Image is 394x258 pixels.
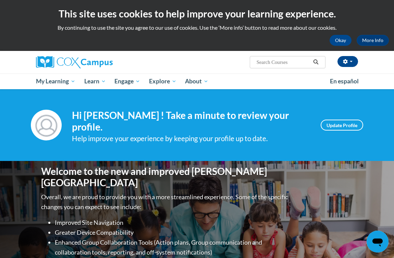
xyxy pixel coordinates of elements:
span: En español [330,78,359,85]
div: Help improve your experience by keeping your profile up to date. [72,133,310,144]
h4: Hi [PERSON_NAME] ! Take a minute to review your profile. [72,110,310,133]
iframe: Button to launch messaging window [367,231,389,253]
li: Improved Site Navigation [55,218,290,228]
li: Greater Device Compatibility [55,228,290,237]
input: Search Courses [256,58,311,66]
h1: Welcome to the new and improved [PERSON_NAME][GEOGRAPHIC_DATA] [41,166,290,189]
img: Cox Campus [36,56,113,68]
span: Learn [84,77,106,85]
span: About [185,77,208,85]
a: My Learning [32,73,80,89]
a: En español [325,74,363,89]
a: Update Profile [321,120,363,131]
span: My Learning [36,77,75,85]
a: Explore [145,73,181,89]
button: Search [311,58,321,66]
div: Main menu [31,73,363,89]
h2: This site uses cookies to help improve your learning experience. [5,7,389,21]
img: Profile Image [31,110,62,140]
li: Enhanced Group Collaboration Tools (Action plans, Group communication and collaboration tools, re... [55,237,290,257]
a: Engage [110,73,145,89]
p: By continuing to use the site you agree to our use of cookies. Use the ‘More info’ button to read... [5,24,389,31]
a: About [181,73,213,89]
a: Learn [80,73,110,89]
a: More Info [357,35,389,46]
a: Cox Campus [36,56,136,68]
p: Overall, we are proud to provide you with a more streamlined experience. Some of the specific cha... [41,192,290,212]
span: Engage [114,77,140,85]
button: Okay [330,35,352,46]
button: Account Settings [337,56,358,67]
span: Explore [149,77,176,85]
